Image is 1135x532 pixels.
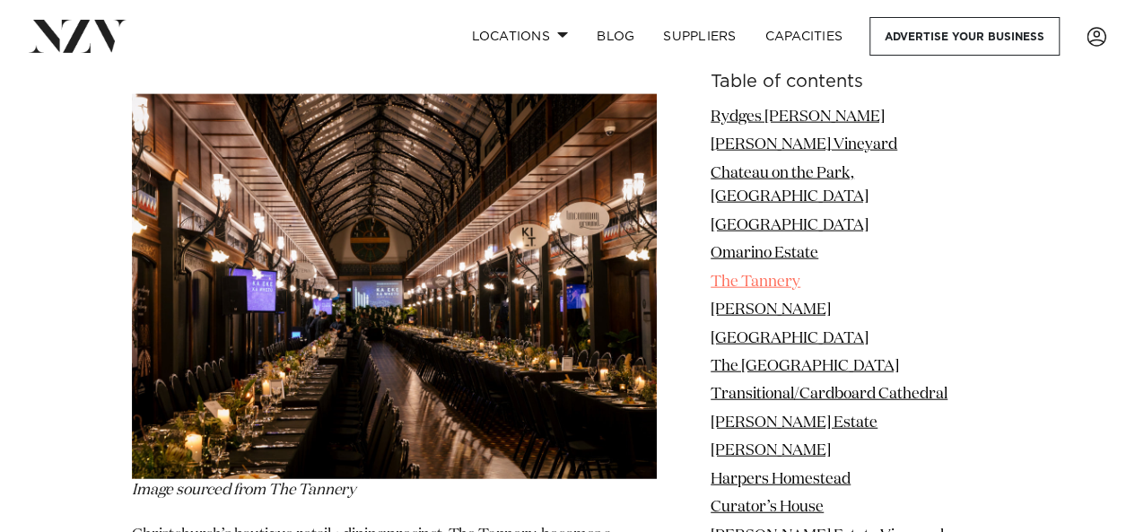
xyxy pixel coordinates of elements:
a: Harpers Homestead [711,472,851,487]
a: BLOG [582,17,649,56]
a: Capacities [751,17,858,56]
a: The [GEOGRAPHIC_DATA] [711,359,899,374]
h6: Table of contents [711,73,1003,92]
a: SUPPLIERS [649,17,750,56]
a: Rydges [PERSON_NAME] [711,109,885,125]
a: [PERSON_NAME] [711,302,831,318]
a: Omarino Estate [711,246,818,261]
a: Locations [457,17,582,56]
a: Advertise your business [869,17,1060,56]
img: nzv-logo.png [29,20,127,52]
a: Chateau on the Park, [GEOGRAPHIC_DATA] [711,166,869,205]
a: [GEOGRAPHIC_DATA] [711,218,869,233]
span: Image sourced from The Tannery [132,483,356,498]
a: Transitional/Cardboard Cathedral [711,387,947,402]
a: [PERSON_NAME] [711,443,831,458]
a: [PERSON_NAME] Vineyard [711,137,897,153]
a: [PERSON_NAME] Estate [711,415,877,431]
a: The Tannery [711,275,800,290]
a: [GEOGRAPHIC_DATA] [711,331,869,346]
a: Curator’s House [711,500,824,515]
